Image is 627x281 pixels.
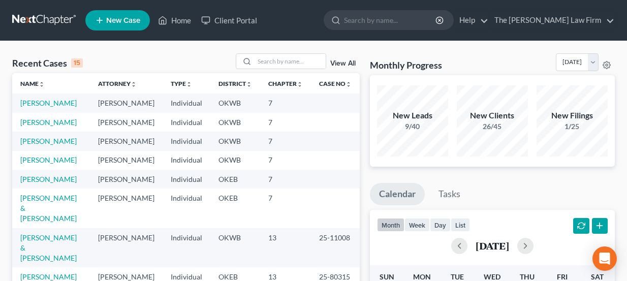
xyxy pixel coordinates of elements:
[430,218,451,232] button: day
[476,240,509,251] h2: [DATE]
[330,60,356,67] a: View All
[90,132,163,150] td: [PERSON_NAME]
[20,99,77,107] a: [PERSON_NAME]
[210,170,260,189] td: OKEB
[370,183,425,205] a: Calendar
[90,228,163,267] td: [PERSON_NAME]
[131,81,137,87] i: unfold_more
[260,151,311,170] td: 7
[319,80,352,87] a: Case Nounfold_more
[106,17,140,24] span: New Case
[451,218,470,232] button: list
[210,93,260,112] td: OKWB
[20,80,45,87] a: Nameunfold_more
[260,189,311,228] td: 7
[297,81,303,87] i: unfold_more
[377,218,404,232] button: month
[153,11,196,29] a: Home
[20,155,77,164] a: [PERSON_NAME]
[163,151,210,170] td: Individual
[489,11,614,29] a: The [PERSON_NAME] Law Firm
[163,228,210,267] td: Individual
[39,81,45,87] i: unfold_more
[457,110,528,121] div: New Clients
[246,81,252,87] i: unfold_more
[484,272,500,281] span: Wed
[210,132,260,150] td: OKWB
[260,132,311,150] td: 7
[454,11,488,29] a: Help
[196,11,262,29] a: Client Portal
[163,132,210,150] td: Individual
[163,189,210,228] td: Individual
[591,272,604,281] span: Sat
[210,228,260,267] td: OKWB
[537,121,608,132] div: 1/25
[20,118,77,127] a: [PERSON_NAME]
[413,272,431,281] span: Mon
[218,80,252,87] a: Districtunfold_more
[451,272,464,281] span: Tue
[90,113,163,132] td: [PERSON_NAME]
[404,218,430,232] button: week
[344,11,437,29] input: Search by name...
[210,151,260,170] td: OKWB
[90,151,163,170] td: [PERSON_NAME]
[370,59,442,71] h3: Monthly Progress
[377,110,448,121] div: New Leads
[255,54,326,69] input: Search by name...
[163,113,210,132] td: Individual
[346,81,352,87] i: unfold_more
[457,121,528,132] div: 26/45
[210,189,260,228] td: OKEB
[186,81,192,87] i: unfold_more
[260,170,311,189] td: 7
[20,194,77,223] a: [PERSON_NAME] & [PERSON_NAME]
[20,137,77,145] a: [PERSON_NAME]
[20,233,77,262] a: [PERSON_NAME] & [PERSON_NAME]
[163,93,210,112] td: Individual
[380,272,394,281] span: Sun
[90,93,163,112] td: [PERSON_NAME]
[520,272,535,281] span: Thu
[12,57,83,69] div: Recent Cases
[260,93,311,112] td: 7
[377,121,448,132] div: 9/40
[163,170,210,189] td: Individual
[90,170,163,189] td: [PERSON_NAME]
[268,80,303,87] a: Chapterunfold_more
[98,80,137,87] a: Attorneyunfold_more
[90,189,163,228] td: [PERSON_NAME]
[429,183,469,205] a: Tasks
[557,272,568,281] span: Fri
[537,110,608,121] div: New Filings
[260,228,311,267] td: 13
[311,228,360,267] td: 25-11008
[260,113,311,132] td: 7
[20,175,77,183] a: [PERSON_NAME]
[71,58,83,68] div: 15
[592,246,617,271] div: Open Intercom Messenger
[171,80,192,87] a: Typeunfold_more
[210,113,260,132] td: OKWB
